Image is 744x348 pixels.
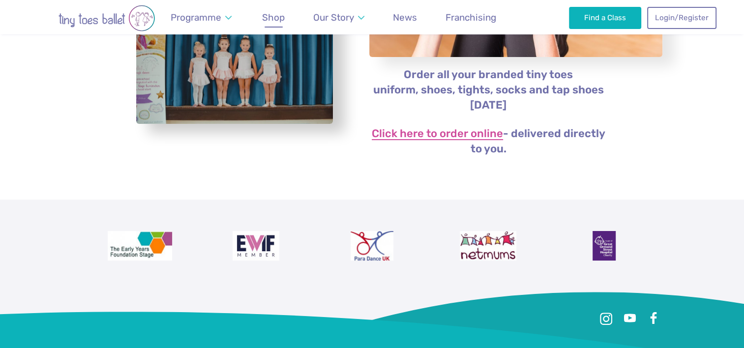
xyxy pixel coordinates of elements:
span: Shop [262,12,285,23]
span: News [393,12,417,23]
a: Youtube [621,310,639,327]
a: Our Story [308,6,369,29]
img: Encouraging Women Into Franchising [233,231,279,261]
a: Shop [258,6,290,29]
a: Find a Class [569,7,641,29]
a: Facebook [645,310,662,327]
img: Para Dance UK [351,231,393,261]
img: The Early Years Foundation Stage [108,231,173,261]
a: View full-size image [136,14,333,124]
a: Instagram [597,310,615,327]
img: tiny toes ballet [28,5,185,31]
a: Franchising [441,6,501,29]
p: Order all your branded tiny toes uniform, shoes, tights, socks and tap shoes [DATE] [369,67,608,113]
span: Our Story [313,12,354,23]
a: Login/Register [647,7,716,29]
a: Programme [166,6,237,29]
a: News [388,6,422,29]
span: Franchising [446,12,496,23]
p: - delivered directly to you. [369,126,608,157]
span: Programme [171,12,221,23]
a: Click here to order online [372,128,503,140]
